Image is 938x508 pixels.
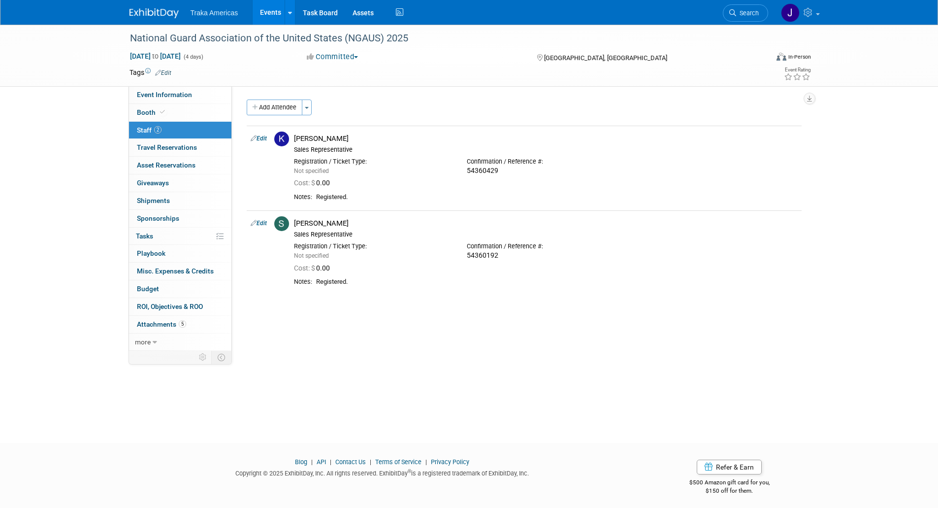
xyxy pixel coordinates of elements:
a: Blog [295,458,307,466]
a: Budget [129,280,231,298]
a: ROI, Objectives & ROO [129,298,231,315]
div: Sales Representative [294,231,798,238]
div: Event Rating [784,68,810,72]
span: Giveaways [137,179,169,187]
span: | [327,458,334,466]
a: Asset Reservations [129,157,231,174]
span: 0.00 [294,264,334,272]
span: Attachments [137,320,186,328]
span: Event Information [137,91,192,99]
td: Personalize Event Tab Strip [194,351,212,364]
span: more [135,338,151,346]
span: Misc. Expenses & Credits [137,267,214,275]
button: Committed [303,52,362,62]
a: more [129,334,231,351]
div: Registered. [316,193,798,202]
div: Confirmation / Reference #: [467,158,625,166]
span: Cost: $ [294,179,316,187]
div: In-Person [788,53,811,61]
span: 5 [179,320,186,328]
img: ExhibitDay [129,8,179,18]
a: Search [723,4,768,22]
div: [PERSON_NAME] [294,134,798,143]
span: 2 [154,126,162,134]
div: Copyright © 2025 ExhibitDay, Inc. All rights reserved. ExhibitDay is a registered trademark of Ex... [129,467,636,478]
a: Refer & Earn [697,460,762,474]
span: ROI, Objectives & ROO [137,303,203,310]
span: Not specified [294,252,329,259]
img: S.jpg [274,216,289,231]
a: Travel Reservations [129,139,231,156]
div: National Guard Association of the United States (NGAUS) 2025 [127,30,753,47]
div: 54360192 [467,251,625,260]
div: $150 off for them. [650,487,809,495]
div: Notes: [294,278,312,286]
div: Sales Representative [294,146,798,154]
img: K.jpg [274,132,289,146]
span: to [151,52,160,60]
button: Add Attendee [247,100,302,115]
span: Search [736,9,759,17]
div: Notes: [294,193,312,201]
span: Not specified [294,168,329,174]
a: Attachments5 [129,316,231,333]
span: Shipments [137,197,170,204]
a: Edit [155,69,171,76]
div: Confirmation / Reference #: [467,242,625,250]
span: Traka Americas [191,9,238,17]
img: Format-Inperson.png [776,53,786,61]
div: Registration / Ticket Type: [294,242,452,250]
a: Event Information [129,86,231,103]
span: Sponsorships [137,214,179,222]
a: Giveaways [129,174,231,192]
span: Staff [137,126,162,134]
a: Playbook [129,245,231,262]
sup: ® [408,469,411,474]
span: Booth [137,108,167,116]
i: Booth reservation complete [160,109,165,115]
a: Shipments [129,192,231,209]
a: Booth [129,104,231,121]
a: Tasks [129,228,231,245]
span: [DATE] [DATE] [129,52,181,61]
div: Registration / Ticket Type: [294,158,452,166]
a: Contact Us [335,458,366,466]
span: | [309,458,315,466]
span: Asset Reservations [137,161,195,169]
div: $500 Amazon gift card for you, [650,472,809,495]
td: Toggle Event Tabs [211,351,231,364]
span: 0.00 [294,179,334,187]
a: Edit [251,220,267,227]
a: Privacy Policy [431,458,469,466]
a: Terms of Service [375,458,421,466]
span: Budget [137,285,159,293]
a: API [317,458,326,466]
div: [PERSON_NAME] [294,219,798,228]
span: | [367,458,374,466]
img: Jamie Saenz [781,3,800,22]
a: Misc. Expenses & Credits [129,263,231,280]
span: Tasks [136,232,153,240]
div: Registered. [316,278,798,286]
span: [GEOGRAPHIC_DATA], [GEOGRAPHIC_DATA] [544,54,667,62]
span: (4 days) [183,54,203,60]
div: 54360429 [467,167,625,175]
div: Event Format [710,51,811,66]
a: Sponsorships [129,210,231,227]
span: | [423,458,429,466]
a: Edit [251,135,267,142]
span: Playbook [137,249,165,257]
td: Tags [129,68,171,77]
span: Cost: $ [294,264,316,272]
span: Travel Reservations [137,143,197,151]
a: Staff2 [129,122,231,139]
